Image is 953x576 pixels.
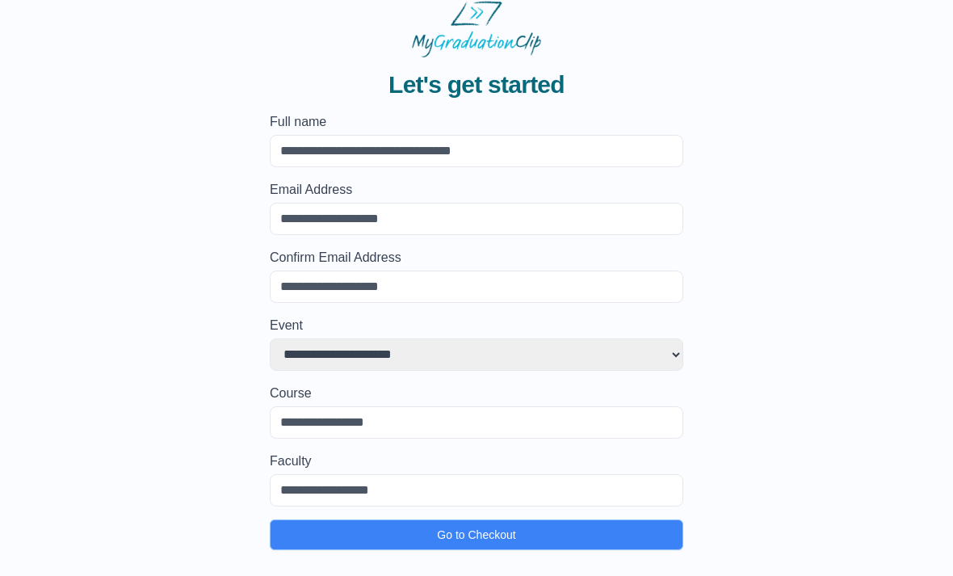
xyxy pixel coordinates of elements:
[270,519,683,550] button: Go to Checkout
[270,248,683,267] label: Confirm Email Address
[388,70,565,99] span: Let's get started
[270,180,683,200] label: Email Address
[270,452,683,471] label: Faculty
[412,1,541,57] img: MyGraduationClip
[270,384,683,403] label: Course
[270,112,683,132] label: Full name
[270,316,683,335] label: Event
